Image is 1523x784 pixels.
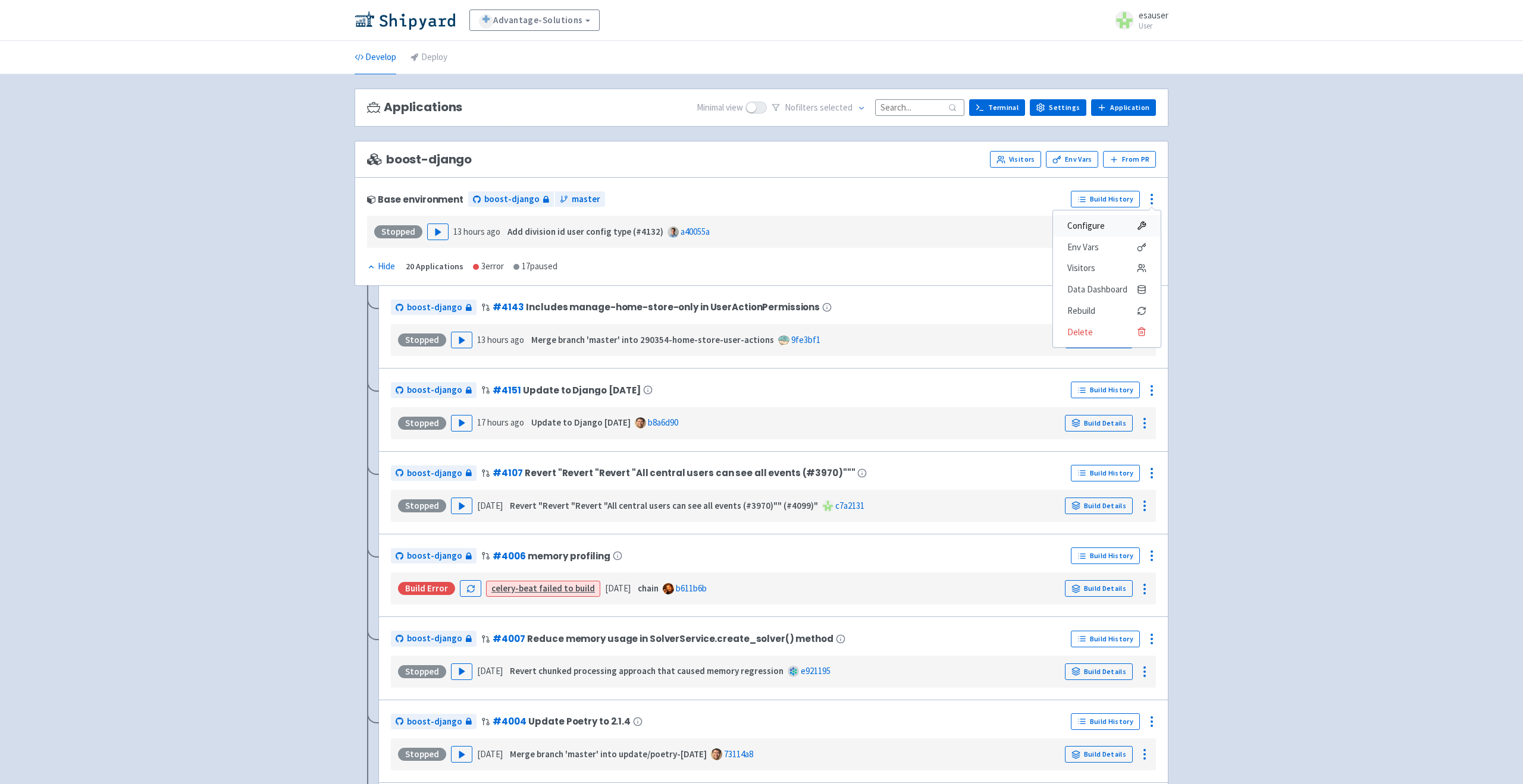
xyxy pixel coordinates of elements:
[391,548,477,564] a: boost-django
[355,41,396,74] a: Develop
[453,226,500,237] time: 13 hours ago
[1139,22,1168,30] small: User
[407,301,462,314] span: boost-django
[410,41,447,74] a: Deploy
[367,100,462,114] h3: Applications
[398,333,446,347] div: Stopped
[510,748,707,760] strong: Merge branch 'master' into update/poetry-[DATE]
[676,583,707,594] a: b611b6b
[1053,322,1161,343] button: Delete
[1071,191,1140,207] a: Build History
[407,632,462,646] span: boost-django
[398,499,446,512] div: Stopped
[477,665,503,676] time: [DATE]
[477,334,524,345] time: 13 hours ago
[493,467,522,479] a: #4107
[1067,239,1099,256] span: Env Vars
[510,500,818,511] strong: Revert "Revert "Revert "All central users can see all events (#3970)"" (#4099)"
[990,151,1041,168] a: Visitors
[367,260,396,273] button: Hide
[427,223,449,240] button: Play
[493,301,524,313] a: #4143
[374,225,422,238] div: Stopped
[525,468,855,478] span: Revert "Revert "Revert "All central users can see all events (#3970)"""
[1053,279,1161,300] a: Data Dashboard
[1091,99,1156,116] a: Application
[1139,10,1168,21] span: esauser
[391,631,477,647] a: boost-django
[398,417,446,430] div: Stopped
[638,583,659,594] strong: chain
[1053,237,1161,258] a: Env Vars
[820,102,853,113] span: selected
[493,632,525,645] a: #4007
[468,191,554,207] a: boost-django
[407,715,462,729] span: boost-django
[391,382,477,398] a: boost-django
[531,334,774,345] strong: Merge branch 'master' into 290354-home-store-user-actions
[555,191,605,207] a: master
[398,582,455,595] div: Build Error
[785,101,853,115] span: No filter s
[469,10,600,31] a: Advantage-Solutions
[605,583,631,594] time: [DATE]
[526,302,820,312] span: Includes manage-home-store-only in UserActionPermissions
[835,500,864,511] a: c7a2131
[528,716,631,726] span: Update Poetry to 2.1.4
[1065,498,1133,514] a: Build Details
[724,748,753,760] a: 73114a8
[391,300,477,316] a: boost-django
[513,260,557,273] div: 17 paused
[367,153,472,166] span: boost-django
[1071,631,1140,647] a: Build History
[1071,382,1140,398] a: Build History
[1103,151,1156,168] button: From PR
[531,417,631,428] strong: Update to Django [DATE]
[1065,746,1133,763] a: Build Details
[398,748,446,761] div: Stopped
[367,194,463,204] div: Base environment
[1067,303,1095,319] span: Rebuild
[451,332,472,348] button: Play
[528,551,610,561] span: memory profiling
[1071,547,1140,564] a: Build History
[801,665,831,676] a: e921195
[493,384,521,396] a: #4151
[697,101,743,115] span: Minimal view
[406,260,463,273] div: 20 Applications
[875,99,964,115] input: Search...
[398,665,446,678] div: Stopped
[484,193,540,206] span: boost-django
[969,99,1025,116] a: Terminal
[477,500,503,511] time: [DATE]
[1030,99,1086,116] a: Settings
[1071,713,1140,730] a: Build History
[523,385,640,395] span: Update to Django [DATE]
[473,260,504,273] div: 3 error
[407,467,462,480] span: boost-django
[451,746,472,763] button: Play
[391,465,477,481] a: boost-django
[1108,11,1168,30] a: esauser User
[1067,260,1095,276] span: Visitors
[493,715,526,728] a: #4004
[451,663,472,680] button: Play
[1065,580,1133,597] a: Build Details
[510,665,784,676] strong: Revert chunked processing approach that caused memory regression
[355,11,455,30] img: Shipyard logo
[1053,300,1161,322] button: Rebuild
[681,226,710,237] a: a40055a
[367,260,395,273] div: Hide
[1046,151,1098,168] a: Env Vars
[391,714,477,730] a: boost-django
[451,415,472,432] button: Play
[407,383,462,397] span: boost-django
[491,583,595,594] a: celery-beat failed to build
[477,748,503,760] time: [DATE]
[477,417,524,428] time: 17 hours ago
[491,583,537,594] strong: celery-beat
[1053,257,1161,279] a: Visitors
[572,193,600,206] span: master
[1067,281,1127,298] span: Data Dashboard
[1053,215,1161,237] a: Configure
